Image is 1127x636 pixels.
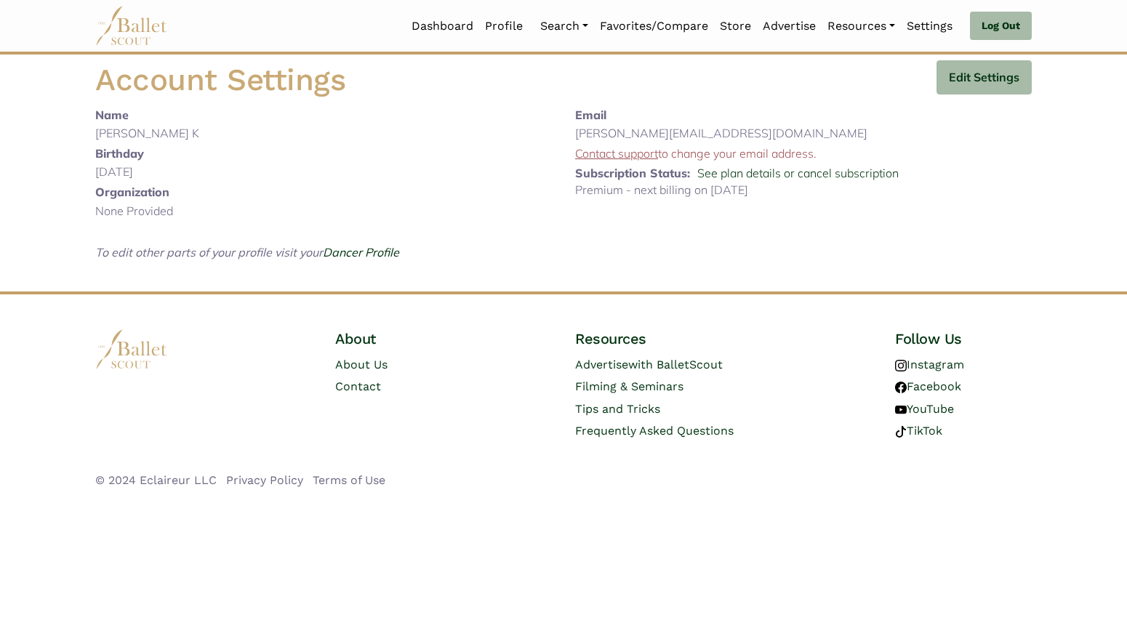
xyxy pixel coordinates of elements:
p: [DATE] [95,163,552,182]
a: See plan details or cancel subscription [697,166,899,180]
img: youtube logo [895,404,907,416]
a: YouTube [895,402,954,416]
img: facebook logo [895,382,907,393]
a: About Us [335,358,388,371]
b: Email [575,108,606,122]
a: Filming & Seminars [575,379,683,393]
b: Name [95,108,129,122]
a: Profile [479,11,529,41]
a: Facebook [895,379,961,393]
p: Premium - next billing on [DATE] [575,181,1032,200]
a: Contact support [575,146,658,161]
a: Advertisewith BalletScout [575,358,723,371]
a: Search [534,11,594,41]
a: Privacy Policy [226,473,303,487]
img: logo [95,329,168,369]
h4: Follow Us [895,329,1032,348]
b: Subscription Status: [575,166,690,180]
h4: About [335,329,472,348]
p: [PERSON_NAME][EMAIL_ADDRESS][DOMAIN_NAME] [575,124,1032,143]
b: Organization [95,185,169,199]
img: tiktok logo [895,426,907,438]
a: Store [714,11,757,41]
p: to change your email address. [575,145,1032,164]
img: instagram logo [895,360,907,371]
button: Edit Settings [937,60,1032,94]
a: Favorites/Compare [594,11,714,41]
a: TikTok [895,424,942,438]
a: Frequently Asked Questions [575,424,734,438]
a: Log Out [970,12,1032,41]
p: None Provided [95,202,552,221]
a: Resources [822,11,901,41]
a: Terms of Use [313,473,385,487]
a: Tips and Tricks [575,402,660,416]
a: Settings [901,11,958,41]
span: K [192,126,199,140]
span: [PERSON_NAME] [95,126,189,140]
a: Instagram [895,358,964,371]
a: Dancer Profile [323,245,399,259]
li: © 2024 Eclaireur LLC [95,471,217,490]
h1: Account Settings [95,60,345,100]
h4: Resources [575,329,792,348]
a: Dashboard [406,11,479,41]
b: Birthday [95,146,144,161]
span: with BalletScout [628,358,723,371]
a: Contact [335,379,381,393]
i: To edit other parts of your profile visit your [95,245,399,259]
a: Advertise [757,11,822,41]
